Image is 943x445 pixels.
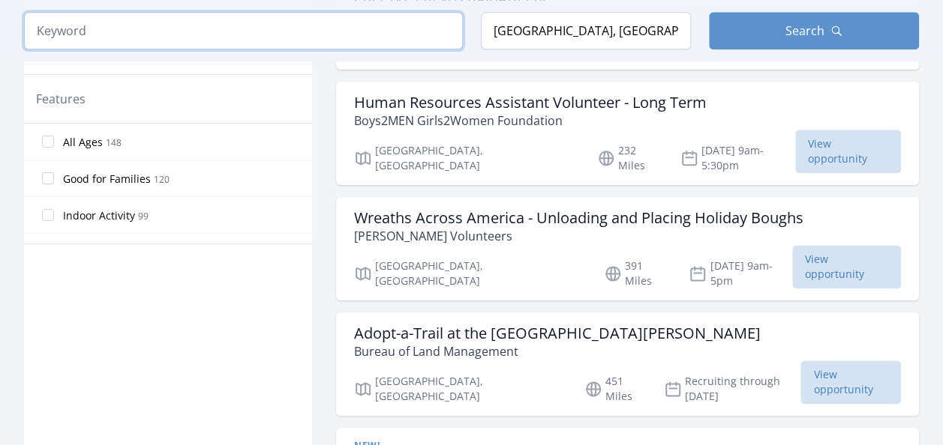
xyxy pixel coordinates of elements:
span: 120 [154,173,170,186]
legend: Features [36,90,86,108]
p: [GEOGRAPHIC_DATA], [GEOGRAPHIC_DATA] [354,143,579,173]
span: 148 [106,136,122,149]
input: Indoor Activity 99 [42,209,54,221]
input: Location [481,12,691,49]
span: Search [785,22,824,40]
p: 232 Miles [597,143,662,173]
a: Human Resources Assistant Volunteer - Long Term Boys2MEN Girls2Women Foundation [GEOGRAPHIC_DATA]... [336,82,919,185]
button: Search [709,12,919,49]
span: View opportunity [800,360,901,404]
h3: Wreaths Across America - Unloading and Placing Holiday Boughs [354,209,803,227]
p: [PERSON_NAME] Volunteers [354,227,803,245]
h3: Human Resources Assistant Volunteer - Long Term [354,94,707,112]
span: Good for Families [63,172,151,187]
span: 99 [138,210,149,222]
p: 451 Miles [584,374,646,404]
p: [DATE] 9am-5:30pm [680,143,795,173]
input: Good for Families 120 [42,172,54,184]
span: All Ages [63,135,103,150]
p: [DATE] 9am-5pm [689,258,792,288]
p: Bureau of Land Management [354,342,761,360]
p: [GEOGRAPHIC_DATA], [GEOGRAPHIC_DATA] [354,374,566,404]
p: Recruiting through [DATE] [664,374,800,404]
p: Boys2MEN Girls2Women Foundation [354,112,707,130]
input: All Ages 148 [42,136,54,148]
span: View opportunity [795,130,901,173]
span: View opportunity [792,245,901,288]
p: 391 Miles [604,258,671,288]
p: [GEOGRAPHIC_DATA], [GEOGRAPHIC_DATA] [354,258,586,288]
a: Adopt-a-Trail at the [GEOGRAPHIC_DATA][PERSON_NAME] Bureau of Land Management [GEOGRAPHIC_DATA], ... [336,312,919,416]
span: Indoor Activity [63,208,135,223]
a: Wreaths Across America - Unloading and Placing Holiday Boughs [PERSON_NAME] Volunteers [GEOGRAPHI... [336,197,919,300]
input: Keyword [24,12,463,49]
h3: Adopt-a-Trail at the [GEOGRAPHIC_DATA][PERSON_NAME] [354,324,761,342]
